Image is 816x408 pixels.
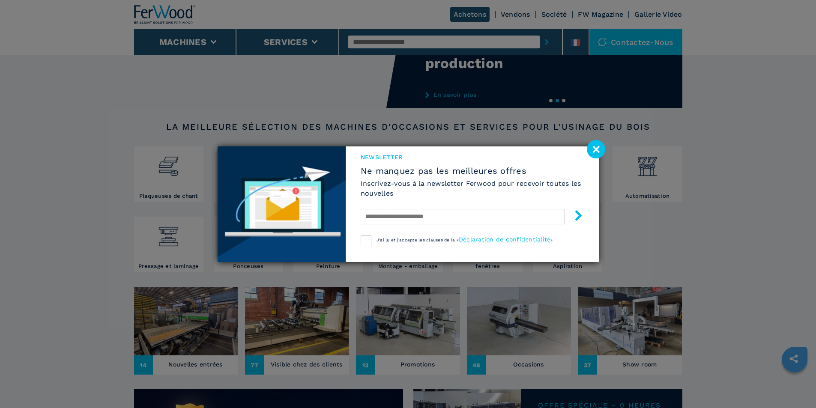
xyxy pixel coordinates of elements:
button: submit-button [565,207,584,227]
span: Ne manquez pas les meilleures offres [361,166,584,176]
img: Newsletter image [218,146,346,262]
span: Newsletter [361,153,584,161]
span: » [550,238,553,242]
a: Déclaration de confidentialité [459,236,551,243]
h6: Inscrivez-vous à la newsletter Ferwood pour recevoir toutes les nouvelles [361,179,584,198]
span: J'ai lu et j'accepte les clauses de la « [377,238,459,242]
